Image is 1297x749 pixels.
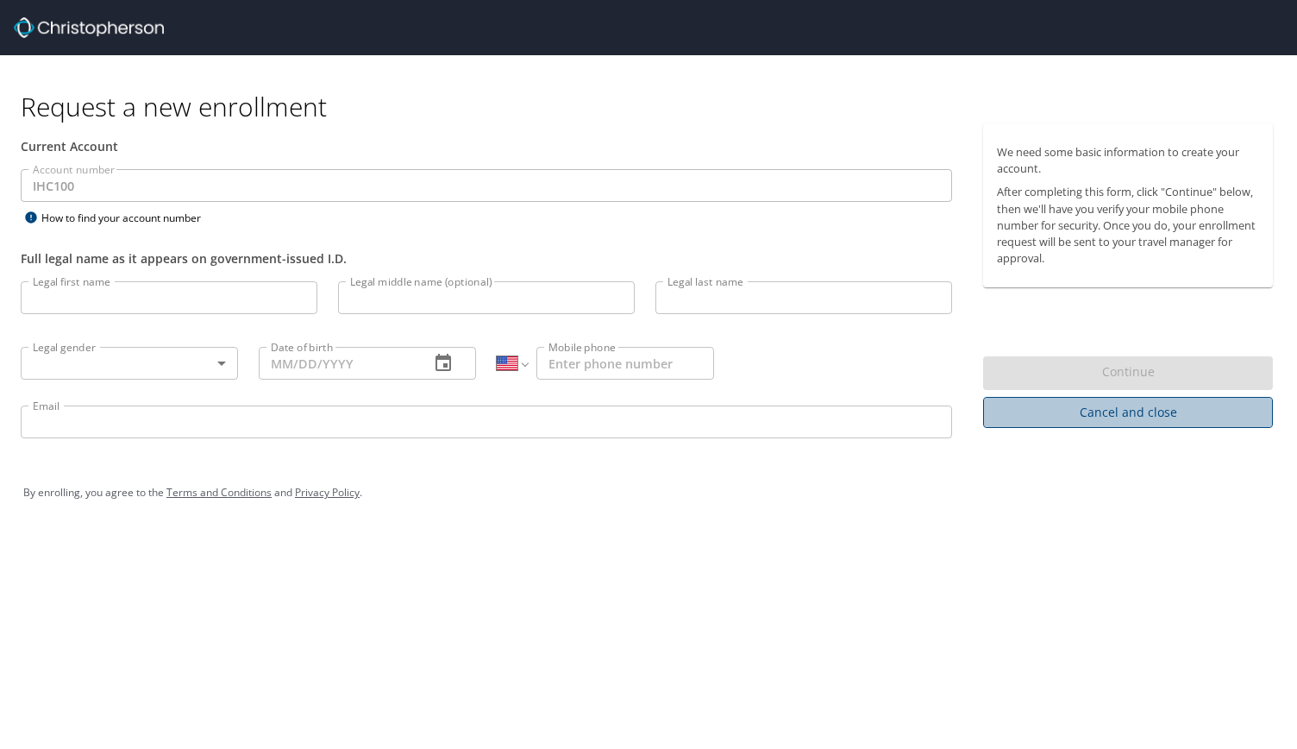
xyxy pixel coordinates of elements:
[997,144,1259,177] p: We need some basic information to create your account.
[21,347,238,380] div: ​
[23,471,1274,514] div: By enrolling, you agree to the and .
[21,207,236,229] div: How to find your account number
[21,249,952,267] div: Full legal name as it appears on government-issued I.D.
[295,485,360,500] a: Privacy Policy
[997,184,1259,267] p: After completing this form, click "Continue" below, then we'll have you verify your mobile phone ...
[983,397,1273,429] button: Cancel and close
[21,90,1287,123] h1: Request a new enrollment
[166,485,272,500] a: Terms and Conditions
[997,402,1259,424] span: Cancel and close
[21,137,952,155] div: Current Account
[536,347,714,380] input: Enter phone number
[259,347,416,380] input: MM/DD/YYYY
[14,17,164,38] img: cbt logo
